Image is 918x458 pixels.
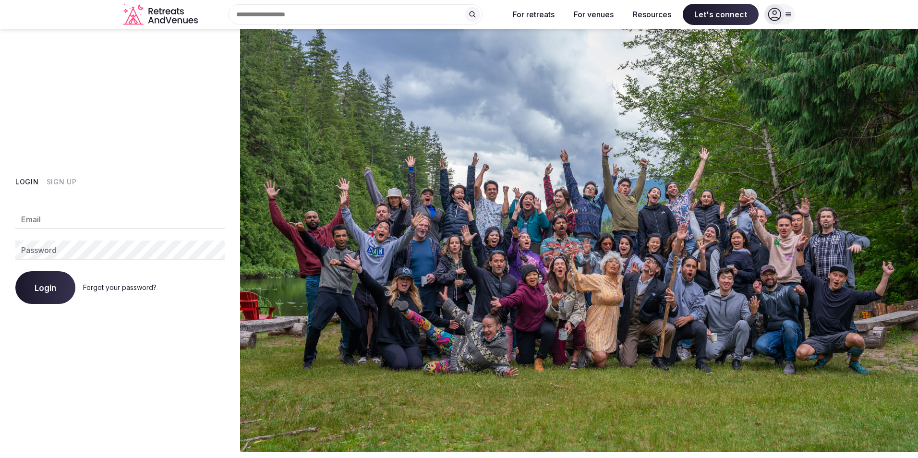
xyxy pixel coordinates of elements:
[625,4,679,25] button: Resources
[566,4,621,25] button: For venues
[15,177,39,187] button: Login
[47,177,77,187] button: Sign Up
[683,4,759,25] span: Let's connect
[15,271,75,304] button: Login
[505,4,562,25] button: For retreats
[240,29,918,452] img: My Account Background
[123,4,200,25] a: Visit the homepage
[83,283,157,291] a: Forgot your password?
[123,4,200,25] svg: Retreats and Venues company logo
[35,283,56,292] span: Login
